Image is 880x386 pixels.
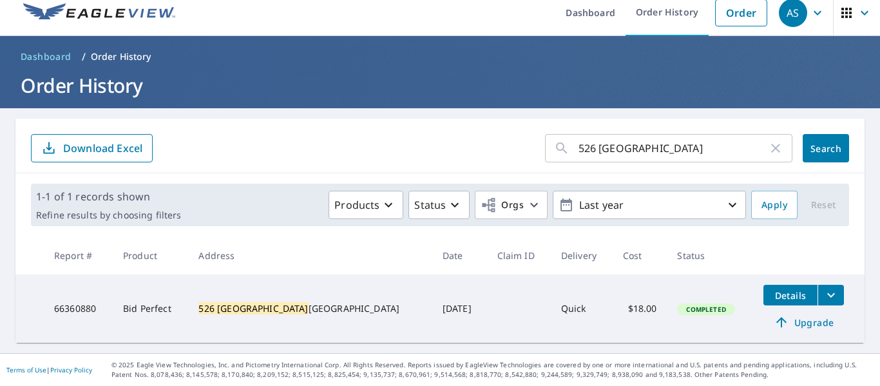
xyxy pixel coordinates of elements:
td: Quick [551,275,613,343]
button: Products [329,191,403,219]
p: Last year [574,194,725,217]
p: Products [334,197,379,213]
a: Privacy Policy [50,365,92,374]
span: Upgrade [771,314,836,330]
p: 1-1 of 1 records shown [36,189,181,204]
span: Completed [678,305,733,314]
th: Delivery [551,236,613,275]
button: Last year [553,191,746,219]
th: Status [667,236,753,275]
button: Apply [751,191,798,219]
span: Details [771,289,810,302]
a: Terms of Use [6,365,46,374]
th: Address [188,236,432,275]
th: Claim ID [487,236,551,275]
td: [DATE] [432,275,487,343]
button: Download Excel [31,134,153,162]
td: $18.00 [613,275,667,343]
span: Dashboard [21,50,72,63]
th: Cost [613,236,667,275]
td: Bid Perfect [113,275,188,343]
h1: Order History [15,72,865,99]
p: Status [414,197,446,213]
mark: 526 [GEOGRAPHIC_DATA] [198,302,308,314]
span: Orgs [481,197,524,213]
span: Search [813,142,839,155]
span: Apply [761,197,787,213]
p: Download Excel [63,141,142,155]
a: Dashboard [15,46,77,67]
img: EV Logo [23,3,175,23]
button: filesDropdownBtn-66360880 [818,285,844,305]
div: [GEOGRAPHIC_DATA] [198,302,421,315]
p: Order History [91,50,151,63]
th: Report # [44,236,113,275]
nav: breadcrumb [15,46,865,67]
p: © 2025 Eagle View Technologies, Inc. and Pictometry International Corp. All Rights Reserved. Repo... [111,360,874,380]
li: / [82,49,86,64]
button: Search [803,134,849,162]
button: Orgs [475,191,548,219]
button: Status [408,191,470,219]
p: Refine results by choosing filters [36,209,181,221]
input: Address, Report #, Claim ID, etc. [579,130,768,166]
button: detailsBtn-66360880 [763,285,818,305]
th: Product [113,236,188,275]
a: Upgrade [763,312,844,333]
th: Date [432,236,487,275]
td: 66360880 [44,275,113,343]
p: | [6,366,92,374]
